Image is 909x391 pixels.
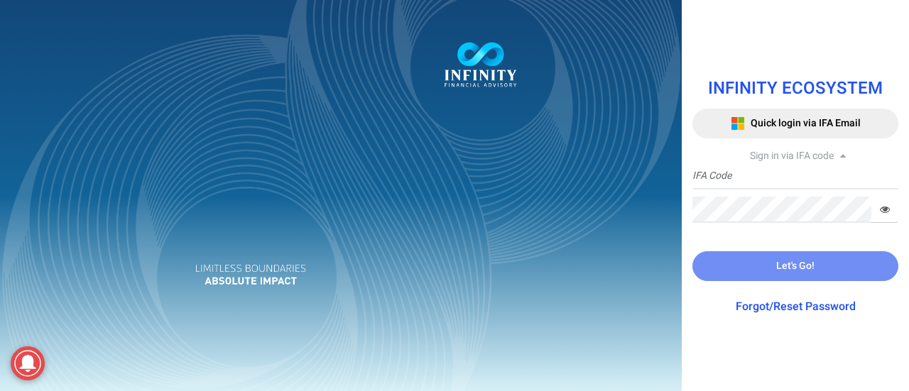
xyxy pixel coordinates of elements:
[692,149,898,163] div: Sign in via IFA code
[750,148,834,163] span: Sign in via IFA code
[776,258,815,273] span: Let's Go!
[751,116,861,131] span: Quick login via IFA Email
[692,251,898,281] button: Let's Go!
[692,79,898,98] h1: INFINITY ECOSYSTEM
[692,163,898,189] input: IFA Code
[692,109,898,138] button: Quick login via IFA Email
[736,298,856,315] a: Forgot/Reset Password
